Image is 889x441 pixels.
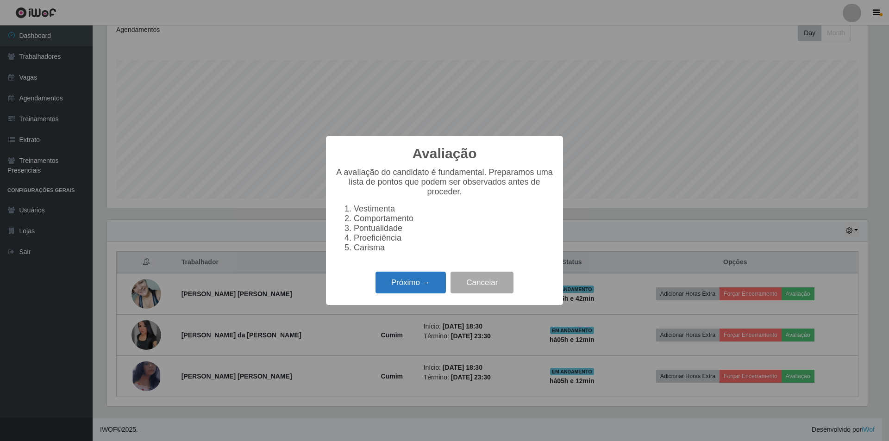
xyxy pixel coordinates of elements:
li: Carisma [354,243,554,253]
h2: Avaliação [413,145,477,162]
li: Comportamento [354,214,554,224]
p: A avaliação do candidato é fundamental. Preparamos uma lista de pontos que podem ser observados a... [335,168,554,197]
button: Cancelar [451,272,513,293]
li: Pontualidade [354,224,554,233]
li: Proeficiência [354,233,554,243]
li: Vestimenta [354,204,554,214]
button: Próximo → [376,272,446,293]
